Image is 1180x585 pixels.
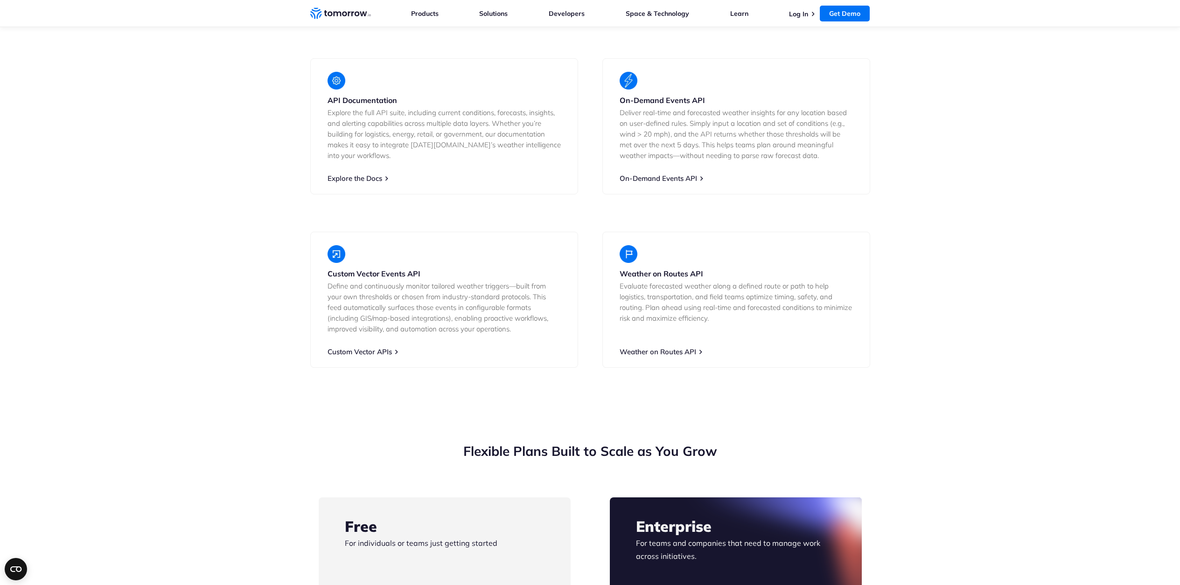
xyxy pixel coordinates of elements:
[345,516,545,537] h3: Free
[328,269,420,278] strong: Custom Vector Events API
[328,96,397,105] strong: API Documentation
[411,9,439,18] a: Products
[319,442,862,460] h2: Flexible Plans Built to Scale as You Grow
[620,269,703,278] strong: Weather on Routes API
[479,9,508,18] a: Solutions
[730,9,748,18] a: Learn
[620,96,705,105] strong: On-Demand Events API
[328,107,561,161] p: Explore the full API suite, including current conditions, forecasts, insights, and alerting capab...
[620,347,696,356] a: Weather on Routes API
[328,174,382,183] a: Explore the Docs
[820,6,870,21] a: Get Demo
[328,347,392,356] a: Custom Vector APIs
[620,107,853,161] p: Deliver real-time and forecasted weather insights for any location based on user-defined rules. S...
[620,174,697,183] a: On-Demand Events API
[789,10,808,18] a: Log In
[549,9,585,18] a: Developers
[620,281,853,323] p: Evaluate forecasted weather along a defined route or path to help logistics, transportation, and ...
[626,9,689,18] a: Space & Technology
[310,7,371,21] a: Home link
[5,558,27,580] button: Open CMP widget
[328,281,561,334] p: Define and continuously monitor tailored weather triggers—built from your own thresholds or chose...
[345,537,545,563] p: For individuals or teams just getting started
